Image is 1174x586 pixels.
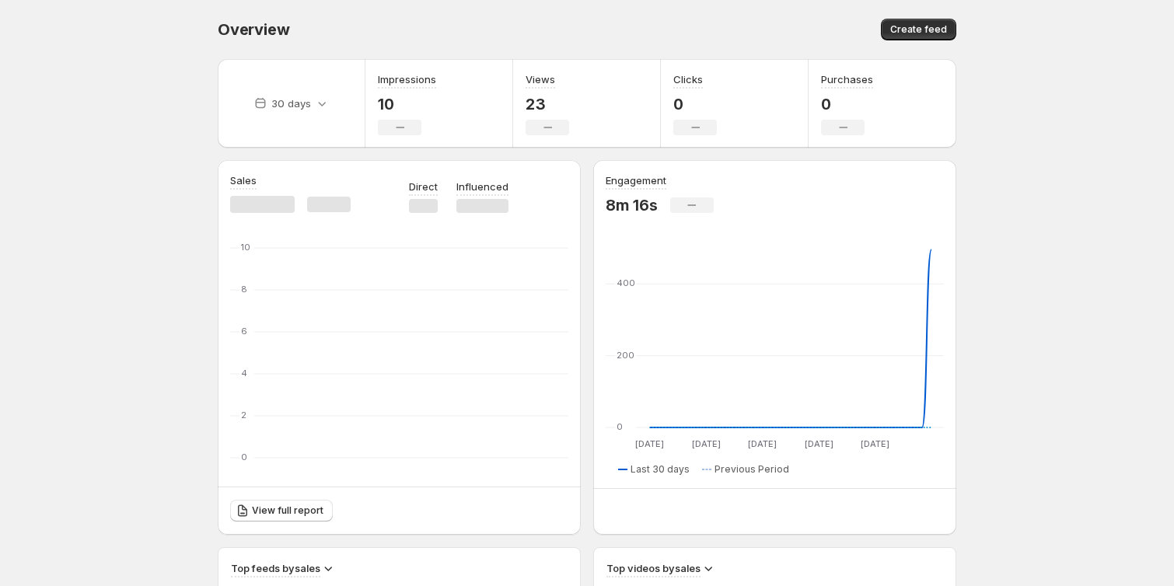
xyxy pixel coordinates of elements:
[230,500,333,521] a: View full report
[617,350,634,361] text: 200
[526,95,569,113] p: 23
[456,179,508,194] p: Influenced
[692,438,721,449] text: [DATE]
[673,72,703,87] h3: Clicks
[241,410,246,420] text: 2
[881,19,956,40] button: Create feed
[821,72,873,87] h3: Purchases
[231,560,320,576] h3: Top feeds by sales
[606,196,658,215] p: 8m 16s
[673,95,717,113] p: 0
[617,277,635,288] text: 400
[631,463,690,476] span: Last 30 days
[241,242,250,253] text: 10
[606,560,701,576] h3: Top videos by sales
[230,173,257,188] h3: Sales
[241,284,247,295] text: 8
[617,421,623,432] text: 0
[715,463,789,476] span: Previous Period
[409,179,438,194] p: Direct
[821,95,873,113] p: 0
[606,173,666,188] h3: Engagement
[748,438,777,449] text: [DATE]
[890,23,947,36] span: Create feed
[526,72,555,87] h3: Views
[271,96,311,111] p: 30 days
[241,452,247,462] text: 0
[218,20,289,39] span: Overview
[378,72,436,87] h3: Impressions
[241,368,247,378] text: 4
[805,438,833,449] text: [DATE]
[241,326,247,337] text: 6
[252,504,323,517] span: View full report
[635,438,664,449] text: [DATE]
[378,95,436,113] p: 10
[861,438,889,449] text: [DATE]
